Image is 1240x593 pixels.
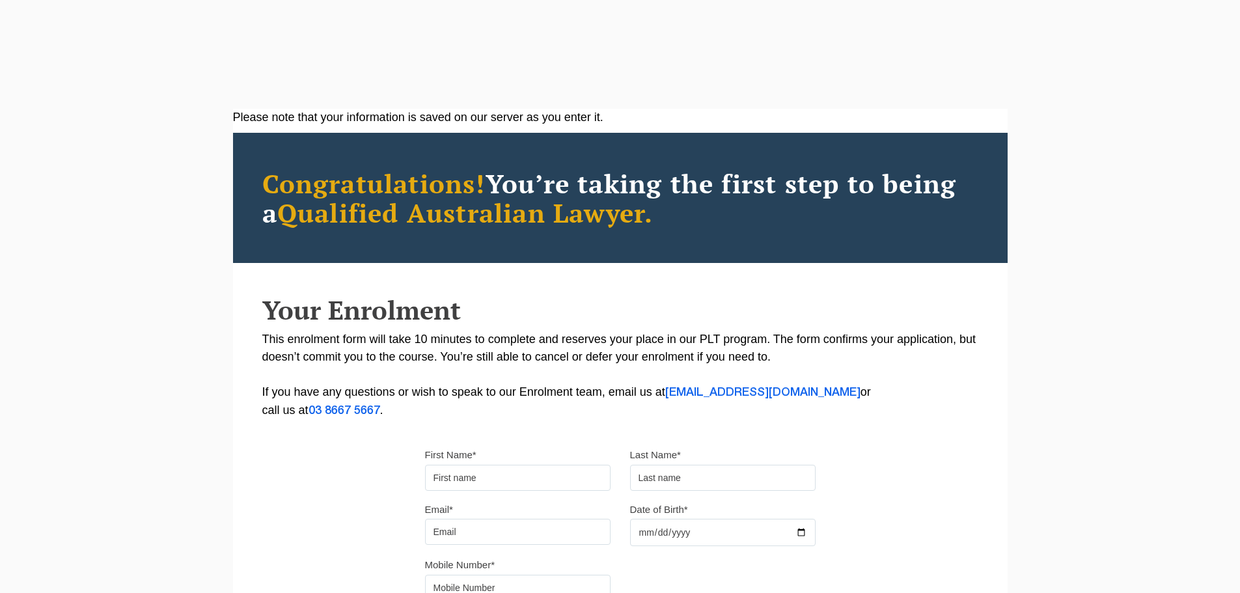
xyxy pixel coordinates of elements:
h2: Your Enrolment [262,296,978,324]
div: Please note that your information is saved on our server as you enter it. [233,109,1008,126]
a: 03 8667 5667 [309,406,380,416]
a: [EMAIL_ADDRESS][DOMAIN_NAME] [665,387,861,398]
label: Email* [425,503,453,516]
label: Mobile Number* [425,559,495,572]
span: Qualified Australian Lawyer. [277,195,654,230]
input: Email [425,519,611,545]
span: Congratulations! [262,166,486,200]
input: First name [425,465,611,491]
input: Last name [630,465,816,491]
p: This enrolment form will take 10 minutes to complete and reserves your place in our PLT program. ... [262,331,978,420]
label: First Name* [425,448,476,462]
label: Date of Birth* [630,503,688,516]
label: Last Name* [630,448,681,462]
h2: You’re taking the first step to being a [262,169,978,227]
